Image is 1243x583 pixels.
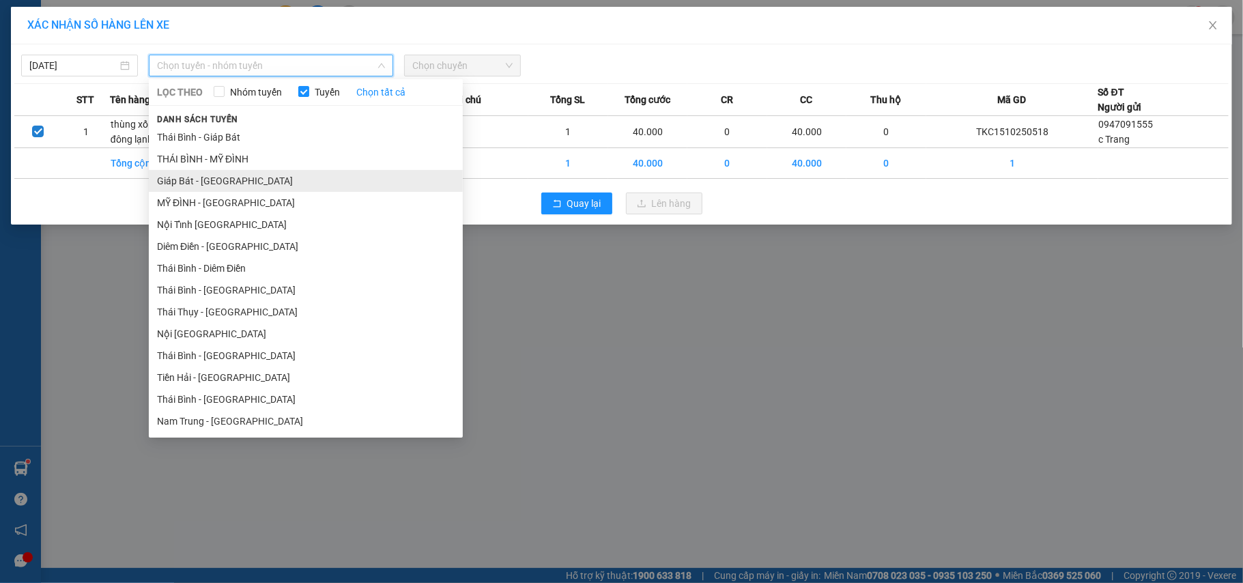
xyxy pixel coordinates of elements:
td: 0 [687,116,767,148]
td: 1 [528,148,608,179]
li: 237 [PERSON_NAME] , [GEOGRAPHIC_DATA] [128,33,571,51]
a: Chọn tất cả [356,85,405,100]
span: Tổng SL [550,92,585,107]
td: Tổng cộng [110,148,190,179]
li: Nam Trung - [GEOGRAPHIC_DATA] [149,410,463,432]
span: close [1208,20,1218,31]
button: uploadLên hàng [626,193,702,214]
b: GỬI : VP [PERSON_NAME] [17,99,238,122]
li: Thái Bình - [GEOGRAPHIC_DATA] [149,345,463,367]
span: Ghi chú [448,92,481,107]
input: 15/10/2025 [29,58,117,73]
li: Thái Thụy - [GEOGRAPHIC_DATA] [149,301,463,323]
li: Nội Tỉnh [GEOGRAPHIC_DATA] [149,214,463,236]
li: Thái Bình - [GEOGRAPHIC_DATA] [149,388,463,410]
td: 1 [926,148,1098,179]
li: THÁI BÌNH - MỸ ĐÌNH [149,148,463,170]
span: down [377,61,386,70]
button: Close [1194,7,1232,45]
span: Thu hộ [871,92,902,107]
button: rollbackQuay lại [541,193,612,214]
li: Hotline: 1900 3383, ĐT/Zalo : 0862837383 [128,51,571,68]
div: Số ĐT Người gửi [1098,85,1142,115]
td: 40.000 [767,148,847,179]
td: 0 [846,148,926,179]
li: Diêm Điền - [GEOGRAPHIC_DATA] [149,236,463,257]
td: 40.000 [608,148,688,179]
td: 40.000 [767,116,847,148]
td: 40.000 [608,116,688,148]
td: TKC1510250518 [926,116,1098,148]
span: LỌC THEO [157,85,203,100]
td: 1 [528,116,608,148]
td: thùng xốp hàng đông lạnh [110,116,190,148]
span: XÁC NHẬN SỐ HÀNG LÊN XE [27,18,169,31]
td: 1 [62,116,110,148]
span: STT [76,92,94,107]
span: CR [721,92,733,107]
td: 0 [846,116,926,148]
span: Tên hàng [110,92,150,107]
span: Danh sách tuyến [149,113,246,126]
span: Tổng cước [625,92,670,107]
span: Chọn chuyến [412,55,513,76]
li: Thái Bình - Giáp Bát [149,126,463,148]
td: --- [448,116,528,148]
li: Nội [GEOGRAPHIC_DATA] [149,323,463,345]
span: Tuyến [309,85,345,100]
span: Quay lại [567,196,601,211]
span: CC [801,92,813,107]
span: Nhóm tuyến [225,85,287,100]
li: Thái Bình - [GEOGRAPHIC_DATA] [149,279,463,301]
img: logo.jpg [17,17,85,85]
li: Tiền Hải - [GEOGRAPHIC_DATA] [149,367,463,388]
span: c Trang [1099,134,1130,145]
td: 0 [687,148,767,179]
li: Thái Bình - Diêm Điền [149,257,463,279]
span: rollback [552,199,562,210]
span: Chọn tuyến - nhóm tuyến [157,55,385,76]
span: Mã GD [997,92,1026,107]
span: 0947091555 [1099,119,1154,130]
li: MỸ ĐÌNH - [GEOGRAPHIC_DATA] [149,192,463,214]
li: Giáp Bát - [GEOGRAPHIC_DATA] [149,170,463,192]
